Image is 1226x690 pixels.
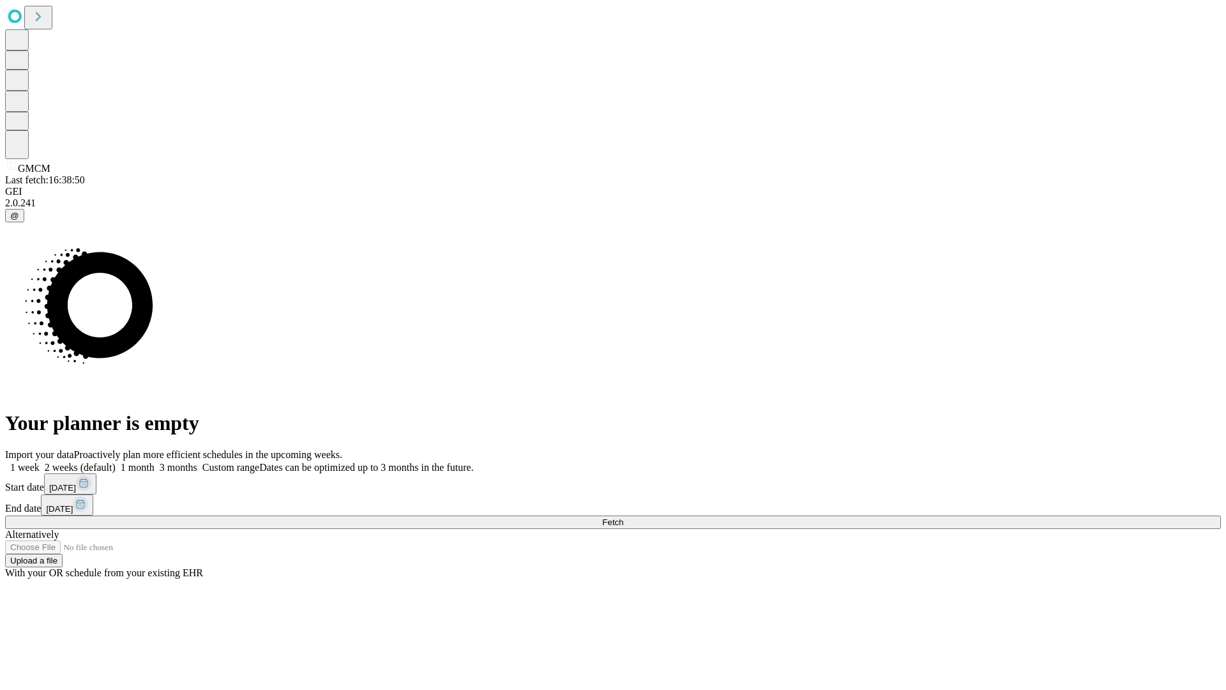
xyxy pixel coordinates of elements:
[5,197,1221,209] div: 2.0.241
[5,529,59,540] span: Alternatively
[18,163,50,174] span: GMCM
[5,186,1221,197] div: GEI
[202,462,259,473] span: Custom range
[121,462,155,473] span: 1 month
[5,449,74,460] span: Import your data
[5,494,1221,516] div: End date
[5,473,1221,494] div: Start date
[160,462,197,473] span: 3 months
[49,483,76,493] span: [DATE]
[10,211,19,220] span: @
[41,494,93,516] button: [DATE]
[74,449,342,460] span: Proactively plan more efficient schedules in the upcoming weeks.
[10,462,40,473] span: 1 week
[5,567,203,578] span: With your OR schedule from your existing EHR
[44,473,96,494] button: [DATE]
[5,174,85,185] span: Last fetch: 16:38:50
[5,209,24,222] button: @
[602,517,623,527] span: Fetch
[45,462,116,473] span: 2 weeks (default)
[5,516,1221,529] button: Fetch
[46,504,73,514] span: [DATE]
[5,411,1221,435] h1: Your planner is empty
[5,554,63,567] button: Upload a file
[259,462,473,473] span: Dates can be optimized up to 3 months in the future.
